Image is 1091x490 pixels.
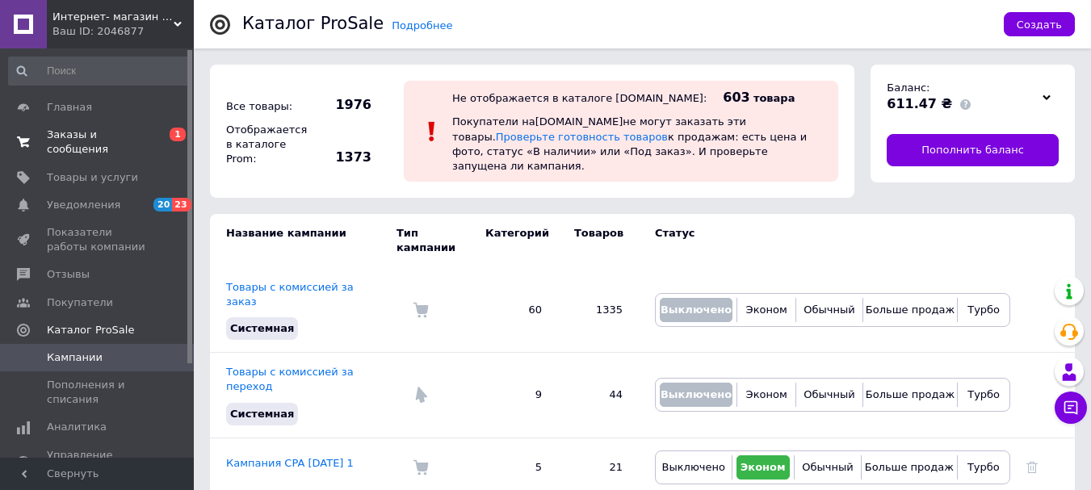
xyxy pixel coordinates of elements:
[469,353,558,438] td: 9
[420,119,444,144] img: :exclamation:
[47,198,120,212] span: Уведомления
[52,10,174,24] span: Интернет- магазин "Эксклюзив"
[315,149,371,166] span: 1373
[47,100,92,115] span: Главная
[865,461,954,473] span: Больше продаж
[1055,392,1087,424] button: Чат с покупателем
[660,383,732,407] button: Выключено
[8,57,191,86] input: Поиск
[222,95,311,118] div: Все товары:
[741,298,791,322] button: Эконом
[452,115,807,172] span: Покупатели на [DOMAIN_NAME] не могут заказать эти товары. к продажам: есть цена и фото, статус «В...
[1004,12,1075,36] button: Создать
[47,225,149,254] span: Показатели работы компании
[397,214,469,267] td: Тип кампании
[867,383,953,407] button: Больше продаж
[1026,461,1038,473] a: Удалить
[226,281,354,308] a: Товары с комиссией за заказ
[452,92,707,104] div: Не отображается в каталоге [DOMAIN_NAME]:
[172,198,191,211] span: 23
[962,383,1005,407] button: Турбо
[153,198,172,211] span: 20
[47,420,107,434] span: Аналитика
[413,459,429,475] img: Комиссия за заказ
[639,214,1010,267] td: Статус
[967,304,1000,316] span: Турбо
[47,323,134,337] span: Каталог ProSale
[967,461,1000,473] span: Турбо
[746,304,787,316] span: Эконом
[660,455,728,480] button: Выключено
[887,134,1059,166] a: Пополнить баланс
[392,19,452,31] a: Подробнее
[1017,19,1062,31] span: Создать
[741,461,786,473] span: Эконом
[496,131,668,143] a: Проверьте готовность товаров
[802,461,853,473] span: Обычный
[210,214,397,267] td: Название кампании
[170,128,186,141] span: 1
[47,350,103,365] span: Кампании
[226,457,354,469] a: Кампания CPA [DATE] 1
[47,170,138,185] span: Товары и услуги
[866,304,955,316] span: Больше продаж
[962,455,1005,480] button: Турбо
[47,448,149,477] span: Управление сайтом
[804,388,854,400] span: Обычный
[736,455,790,480] button: Эконом
[753,92,795,104] span: товара
[469,214,558,267] td: Категорий
[887,82,929,94] span: Баланс:
[558,353,639,438] td: 44
[47,378,149,407] span: Пополнения и списания
[867,298,953,322] button: Больше продаж
[226,366,354,392] a: Товары с комиссией за переход
[222,119,311,171] div: Отображается в каталоге Prom:
[413,302,429,318] img: Комиссия за заказ
[558,214,639,267] td: Товаров
[866,388,955,400] span: Больше продаж
[558,268,639,353] td: 1335
[866,455,953,480] button: Больше продаж
[315,96,371,114] span: 1976
[741,383,791,407] button: Эконом
[804,304,854,316] span: Обычный
[52,24,194,39] div: Ваш ID: 2046877
[47,128,149,157] span: Заказы и сообщения
[800,383,858,407] button: Обычный
[661,304,732,316] span: Выключено
[469,268,558,353] td: 60
[230,408,294,420] span: Системная
[967,388,1000,400] span: Турбо
[799,455,857,480] button: Обычный
[887,96,952,111] span: 611.47 ₴
[800,298,858,322] button: Обычный
[413,387,429,403] img: Комиссия за переход
[962,298,1005,322] button: Турбо
[746,388,787,400] span: Эконом
[47,267,90,282] span: Отзывы
[230,322,294,334] span: Системная
[661,388,732,400] span: Выключено
[47,295,113,310] span: Покупатели
[921,143,1024,157] span: Пополнить баланс
[660,298,732,322] button: Выключено
[242,15,384,32] div: Каталог ProSale
[662,461,725,473] span: Выключено
[723,90,749,105] span: 603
